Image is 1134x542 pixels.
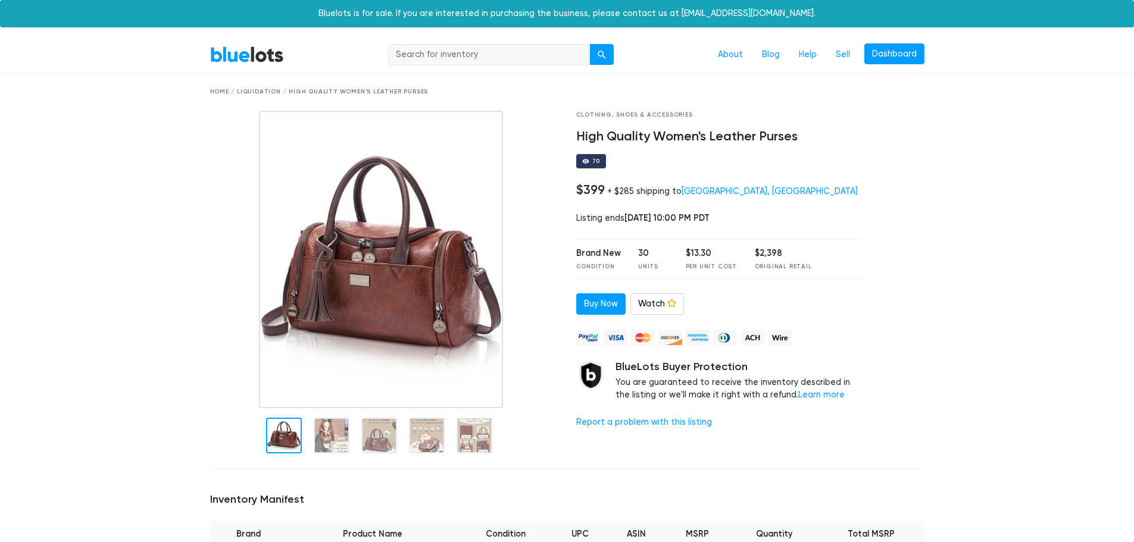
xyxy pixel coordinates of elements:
h4: $399 [576,182,605,198]
div: Condition [576,262,621,271]
a: Buy Now [576,293,626,315]
a: [GEOGRAPHIC_DATA], [GEOGRAPHIC_DATA] [682,186,858,196]
div: 70 [592,158,601,164]
img: wire-908396882fe19aaaffefbd8e17b12f2f29708bd78693273c0e28e3a24408487f.png [768,330,792,345]
a: About [708,43,752,66]
span: [DATE] 10:00 PM PDT [624,212,710,223]
a: Report a problem with this listing [576,417,712,427]
img: american_express-ae2a9f97a040b4b41f6397f7637041a5861d5f99d0716c09922aba4e24c8547d.png [686,330,710,345]
div: Listing ends [576,212,864,225]
img: ach-b7992fed28a4f97f893c574229be66187b9afb3f1a8d16a4691d3d3140a8ab00.png [741,330,764,345]
div: $13.30 [686,247,737,260]
div: 30 [638,247,668,260]
div: Clothing, Shoes & Accessories [576,111,864,120]
a: Help [789,43,826,66]
img: buyer_protection_shield-3b65640a83011c7d3ede35a8e5a80bfdfaa6a97447f0071c1475b91a4b0b3d01.png [576,361,606,390]
div: Original Retail [755,262,812,271]
img: paypal_credit-80455e56f6e1299e8d57f40c0dcee7b8cd4ae79b9eccbfc37e2480457ba36de9.png [576,330,600,345]
div: + $285 shipping to [607,186,858,196]
img: mastercard-42073d1d8d11d6635de4c079ffdb20a4f30a903dc55d1612383a1b395dd17f39.png [631,330,655,345]
div: Brand New [576,247,621,260]
a: Learn more [798,390,845,400]
img: 75684fb1-bedf-4326-84cb-0c9b7ae8b9fa-1738987253.jpeg [259,111,504,408]
div: You are guaranteed to receive the inventory described in the listing or we'll make it right with ... [616,361,864,402]
a: Dashboard [864,43,924,65]
h5: BlueLots Buyer Protection [616,361,864,374]
a: Blog [752,43,789,66]
div: Home / Liquidation / High Quality Women's Leather Purses [210,87,924,96]
div: Units [638,262,668,271]
a: Watch [630,293,684,315]
a: BlueLots [210,46,284,63]
h4: High Quality Women's Leather Purses [576,129,864,145]
img: discover-82be18ecfda2d062aad2762c1ca80e2d36a4073d45c9e0ffae68cd515fbd3d32.png [658,330,682,345]
input: Search for inventory [388,44,591,65]
img: visa-79caf175f036a155110d1892330093d4c38f53c55c9ec9e2c3a54a56571784bb.png [604,330,627,345]
a: Sell [826,43,860,66]
div: $2,398 [755,247,812,260]
div: Per Unit Cost [686,262,737,271]
img: diners_club-c48f30131b33b1bb0e5d0e2dbd43a8bea4cb12cb2961413e2f4250e06c020426.png [713,330,737,345]
h5: Inventory Manifest [210,493,924,506]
